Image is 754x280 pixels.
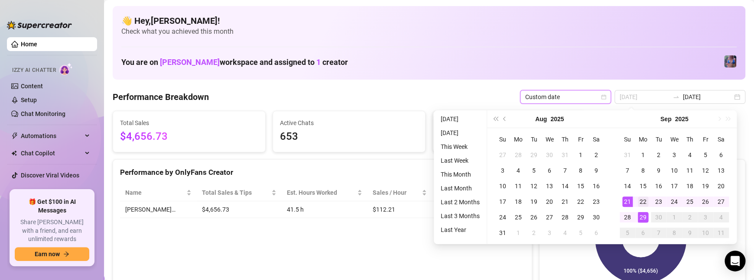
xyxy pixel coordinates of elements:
td: 2025-09-25 [682,194,698,209]
span: Active Chats [280,118,418,128]
th: Mo [510,132,526,147]
div: 22 [575,196,586,207]
div: 17 [497,196,508,207]
span: arrow-right [63,251,69,257]
td: 2025-09-04 [557,225,573,241]
td: 2025-08-08 [573,163,588,178]
div: 31 [497,228,508,238]
span: to [673,93,679,100]
th: Th [682,132,698,147]
a: Chat Monitoring [21,110,65,117]
td: 41.5 h [282,201,367,218]
td: 2025-08-27 [542,209,557,225]
div: 2 [591,150,601,160]
span: Izzy AI Chatter [12,66,56,74]
td: 2025-08-15 [573,178,588,194]
span: Automations [21,129,82,143]
div: 8 [638,165,648,176]
td: 2025-07-27 [495,147,510,163]
td: 2025-07-29 [526,147,542,163]
div: 1 [669,212,679,222]
span: Check what you achieved this month [121,27,737,36]
div: 5 [575,228,586,238]
td: 2025-08-18 [510,194,526,209]
div: 3 [544,228,555,238]
td: 2025-08-16 [588,178,604,194]
button: Earn nowarrow-right [15,247,89,261]
td: 2025-10-04 [713,209,729,225]
td: 2025-09-06 [713,147,729,163]
td: 2025-09-23 [651,194,666,209]
td: 2025-08-04 [510,163,526,178]
div: 3 [669,150,679,160]
h4: Performance Breakdown [113,91,209,103]
td: 2025-08-21 [557,194,573,209]
div: 4 [685,150,695,160]
td: 2025-09-16 [651,178,666,194]
th: Chat Conversion [432,184,525,201]
div: 9 [591,165,601,176]
td: 2025-07-31 [557,147,573,163]
div: 19 [700,181,711,191]
td: 2025-10-01 [666,209,682,225]
th: Tu [651,132,666,147]
td: 2025-09-09 [651,163,666,178]
td: 2025-08-03 [495,163,510,178]
div: 25 [513,212,523,222]
td: 2025-09-15 [635,178,651,194]
div: 1 [513,228,523,238]
td: 2025-08-20 [542,194,557,209]
li: [DATE] [437,114,483,124]
div: 27 [716,196,726,207]
td: 2025-08-23 [588,194,604,209]
div: 28 [622,212,633,222]
td: 2025-07-28 [510,147,526,163]
th: We [542,132,557,147]
div: 15 [638,181,648,191]
td: 2025-09-18 [682,178,698,194]
li: This Week [437,142,483,152]
button: Last year (Control + left) [491,110,500,128]
div: 17 [669,181,679,191]
div: 30 [544,150,555,160]
li: This Month [437,169,483,180]
div: 7 [622,165,633,176]
div: 26 [700,196,711,207]
td: 2025-08-31 [620,147,635,163]
div: 2 [685,212,695,222]
img: Jaylie [724,55,736,68]
span: Total Sales & Tips [202,188,270,197]
button: Choose a year [550,110,564,128]
div: 10 [700,228,711,238]
td: 2025-10-06 [635,225,651,241]
div: Est. Hours Worked [287,188,355,197]
div: 4 [513,165,523,176]
td: 2025-08-10 [495,178,510,194]
td: 2025-07-30 [542,147,557,163]
div: 7 [653,228,664,238]
button: Previous month (PageUp) [500,110,510,128]
div: 29 [575,212,586,222]
td: 2025-09-11 [682,163,698,178]
div: 18 [513,196,523,207]
div: 24 [669,196,679,207]
td: 2025-09-21 [620,194,635,209]
span: Share [PERSON_NAME] with a friend, and earn unlimited rewards [15,218,89,244]
div: 10 [669,165,679,176]
td: 2025-10-08 [666,225,682,241]
div: 5 [622,228,633,238]
div: 11 [513,181,523,191]
td: 2025-09-03 [666,147,682,163]
span: Custom date [525,90,606,103]
th: We [666,132,682,147]
div: 5 [529,165,539,176]
th: Mo [635,132,651,147]
td: 2025-09-05 [573,225,588,241]
div: 31 [560,150,570,160]
div: 20 [716,181,726,191]
td: 2025-09-29 [635,209,651,225]
div: 2 [653,150,664,160]
td: 2025-09-26 [698,194,713,209]
div: 6 [716,150,726,160]
div: 7 [560,165,570,176]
